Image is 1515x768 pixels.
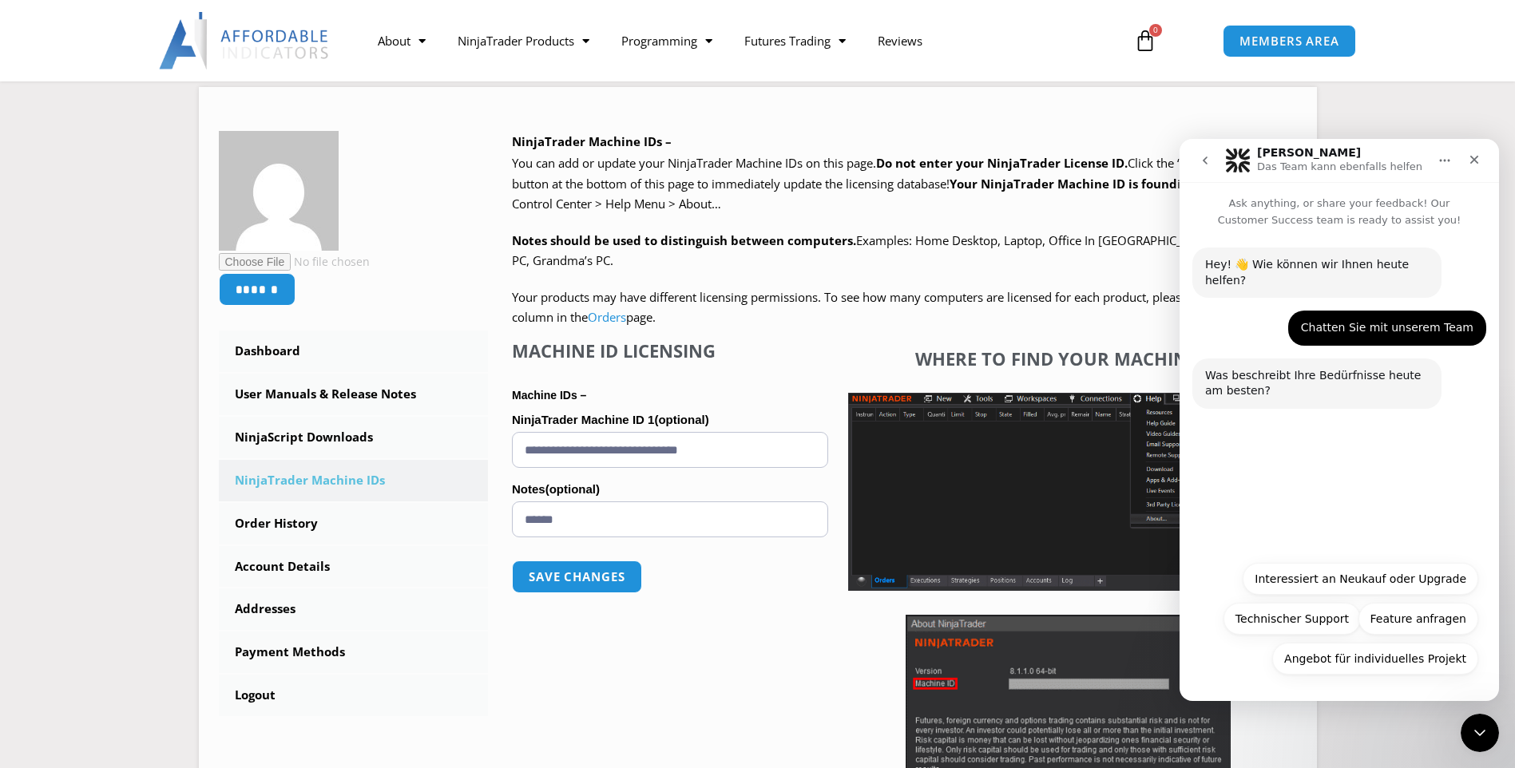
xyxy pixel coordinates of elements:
[159,12,331,69] img: LogoAI | Affordable Indicators – NinjaTrader
[512,389,586,402] strong: Machine IDs –
[1223,25,1356,57] a: MEMBERS AREA
[512,155,1276,212] span: Click the ‘SAVE CHANGES’ button at the bottom of this page to immediately update the licensing da...
[1239,35,1339,47] span: MEMBERS AREA
[512,289,1276,326] span: Your products may have different licensing permissions. To see how many computers are licensed fo...
[219,546,489,588] a: Account Details
[512,477,828,501] label: Notes
[219,503,489,544] a: Order History
[219,374,489,415] a: User Manuals & Release Notes
[848,393,1287,591] img: Screenshot 2025-01-17 1155544 | Affordable Indicators – NinjaTrader
[512,133,672,149] b: NinjaTrader Machine IDs –
[1149,24,1162,37] span: 0
[219,331,489,716] nav: Account pages
[512,232,856,248] strong: Notes should be used to distinguish between computers.
[848,348,1287,369] h4: Where to find your Machine ID
[1461,714,1499,752] iframe: Intercom live chat
[219,588,489,630] a: Addresses
[876,155,1128,171] b: Do not enter your NinjaTrader License ID.
[362,22,1116,59] nav: Menu
[219,131,339,251] img: 9020be1b168cb8845c6896a40067a2139567086cb44e3176155864e721c75c5b
[362,22,442,59] a: About
[588,309,626,325] a: Orders
[728,22,862,59] a: Futures Trading
[219,675,489,716] a: Logout
[512,408,828,432] label: NinjaTrader Machine ID 1
[512,232,1277,269] span: Examples: Home Desktop, Laptop, Office In [GEOGRAPHIC_DATA], Basement PC, Grandma’s PC.
[512,155,876,171] span: You can add or update your NinjaTrader Machine IDs on this page.
[442,22,605,59] a: NinjaTrader Products
[512,560,642,593] button: Save changes
[219,460,489,501] a: NinjaTrader Machine IDs
[512,340,828,361] h4: Machine ID Licensing
[545,482,600,496] span: (optional)
[950,176,1177,192] strong: Your NinjaTrader Machine ID is found
[1180,139,1499,701] iframe: Intercom live chat
[219,331,489,372] a: Dashboard
[219,631,489,673] a: Payment Methods
[862,22,938,59] a: Reviews
[605,22,728,59] a: Programming
[654,413,708,426] span: (optional)
[219,417,489,458] a: NinjaScript Downloads
[1110,18,1180,64] a: 0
